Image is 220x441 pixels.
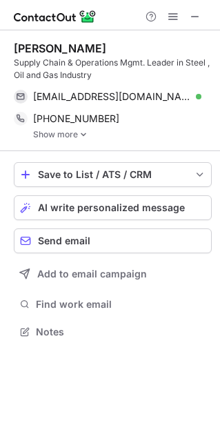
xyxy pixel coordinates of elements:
[14,195,212,220] button: AI write personalized message
[38,235,90,246] span: Send email
[37,268,147,280] span: Add to email campaign
[14,322,212,342] button: Notes
[33,90,191,103] span: [EMAIL_ADDRESS][DOMAIN_NAME]
[14,295,212,314] button: Find work email
[36,298,206,311] span: Find work email
[33,112,119,125] span: [PHONE_NUMBER]
[79,130,88,139] img: -
[14,262,212,286] button: Add to email campaign
[14,41,106,55] div: [PERSON_NAME]
[33,130,212,139] a: Show more
[14,57,212,81] div: Supply Chain & Operations Mgmt. Leader in Steel , Oil and Gas Industry
[14,162,212,187] button: save-profile-one-click
[14,228,212,253] button: Send email
[38,202,185,213] span: AI write personalized message
[36,326,206,338] span: Notes
[14,8,97,25] img: ContactOut v5.3.10
[38,169,188,180] div: Save to List / ATS / CRM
